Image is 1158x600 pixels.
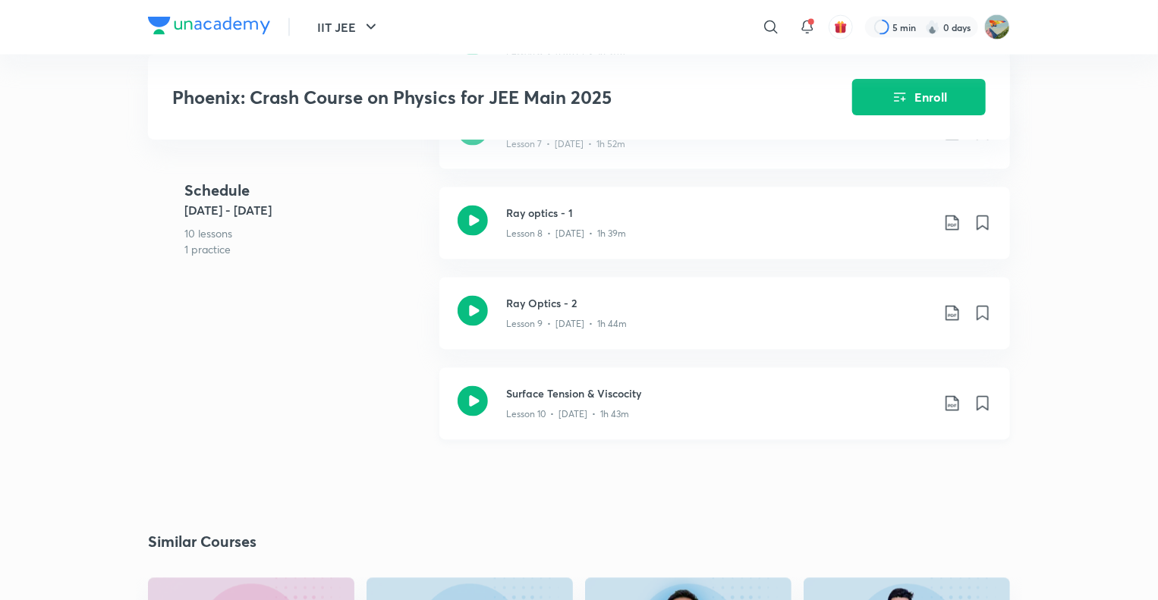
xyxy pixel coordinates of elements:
[184,201,427,219] h5: [DATE] - [DATE]
[834,20,848,34] img: avatar
[506,206,931,221] h3: Ray optics - 1
[829,15,853,39] button: avatar
[439,97,1010,187] a: SemiconductorsLesson 7 • [DATE] • 1h 52m
[506,408,629,422] p: Lesson 10 • [DATE] • 1h 43m
[172,86,766,108] h3: Phoenix: Crash Course on Physics for JEE Main 2025
[984,14,1010,40] img: Riyan wanchoo
[184,178,427,201] h4: Schedule
[925,20,940,35] img: streak
[506,137,625,151] p: Lesson 7 • [DATE] • 1h 52m
[439,368,1010,458] a: Surface Tension & ViscocityLesson 10 • [DATE] • 1h 43m
[184,241,427,257] p: 1 practice
[148,531,256,554] h2: Similar Courses
[439,187,1010,278] a: Ray optics - 1Lesson 8 • [DATE] • 1h 39m
[439,278,1010,368] a: Ray Optics - 2Lesson 9 • [DATE] • 1h 44m
[308,12,389,42] button: IIT JEE
[184,225,427,241] p: 10 lessons
[506,318,627,331] p: Lesson 9 • [DATE] • 1h 44m
[506,386,931,402] h3: Surface Tension & Viscocity
[506,296,931,312] h3: Ray Optics - 2
[506,228,626,241] p: Lesson 8 • [DATE] • 1h 39m
[148,17,270,39] a: Company Logo
[852,79,986,115] button: Enroll
[148,17,270,35] img: Company Logo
